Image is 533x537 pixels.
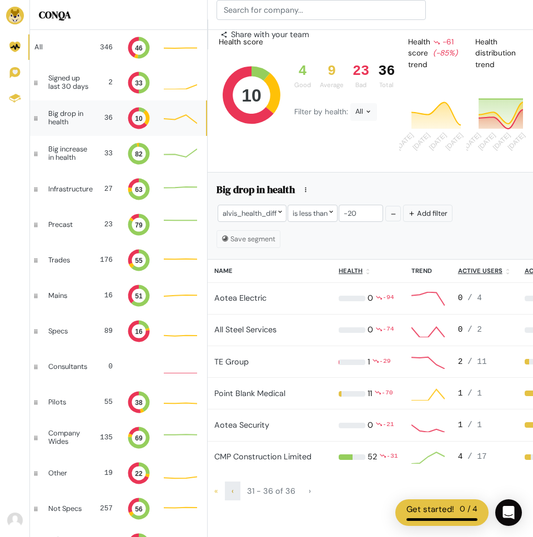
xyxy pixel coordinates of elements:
[458,292,511,305] div: 0
[214,325,276,335] a: All Steel Services
[208,19,323,49] a: Share with your team
[368,356,370,368] div: 1
[214,486,218,496] span: «
[217,184,295,199] h5: Big drop in health
[247,486,257,496] span: 31
[386,451,398,463] div: -31
[379,356,391,368] div: -29
[458,267,502,275] u: Active users
[95,326,113,336] div: 89
[405,260,451,282] th: Trend
[320,80,344,90] div: Average
[30,242,207,278] a: Trades 176 55
[232,486,234,496] span: ‹
[285,486,295,496] span: 36
[411,131,432,152] tspan: [DATE]
[368,324,373,336] div: 0
[30,491,207,526] a: Not Specs 257 56
[30,171,207,207] a: Infrastructure 27 63
[95,42,113,53] div: 346
[491,131,512,152] tspan: [DATE]
[320,63,344,80] div: 9
[30,278,207,313] a: Mains 16 51
[218,205,286,222] div: alvis_health_diff
[208,260,332,282] th: Name
[383,292,394,305] div: -94
[378,80,395,90] div: Total
[353,80,369,90] div: Bad
[30,384,207,420] a: Pilots 55 38
[350,103,377,121] div: All
[95,255,113,265] div: 176
[399,32,466,75] div: Health score trend
[30,313,207,349] a: Specs 89 16
[467,357,487,366] span: / 11
[95,397,113,407] div: 55
[383,419,394,432] div: -21
[95,219,113,230] div: 23
[288,205,338,222] div: is less than
[263,486,275,496] span: 36
[395,131,415,152] tspan: [DATE]
[257,486,261,496] span: -
[339,267,363,275] u: Health
[30,100,207,136] a: Big drop in health 36 10
[294,80,311,90] div: Good
[433,48,457,58] i: (-85%)
[48,110,90,126] div: Big drop in health
[309,486,311,496] span: ›
[353,63,369,80] div: 23
[48,74,93,90] div: Signed up last 30 days
[30,349,207,384] a: Consultants 0
[48,505,86,513] div: Not Specs
[383,324,394,336] div: -74
[48,292,86,300] div: Mains
[48,398,86,406] div: Pilots
[381,388,393,400] div: -70
[214,420,269,430] a: Aotea Security
[477,131,497,152] tspan: [DATE]
[467,452,487,461] span: / 17
[48,327,86,335] div: Specs
[458,419,511,432] div: 1
[214,388,285,398] a: Point Blank Medical
[467,293,482,302] span: / 4
[48,429,90,445] div: Company Wides
[102,77,113,88] div: 2
[39,9,198,21] h5: CONQA
[48,469,86,477] div: Other
[433,37,457,70] div: -61
[406,503,454,516] div: Get started!
[403,205,452,222] button: Add filter
[214,293,266,303] a: Aotea Electric
[214,357,249,367] a: TE Group
[99,432,113,443] div: 135
[214,452,311,462] a: CMP Construction Limited
[460,503,477,516] div: 0 / 4
[294,63,311,80] div: 4
[458,324,511,336] div: 0
[368,292,373,305] div: 0
[30,207,207,242] a: Precast 23 79
[48,256,86,264] div: Trades
[428,131,448,152] tspan: [DATE]
[467,325,482,334] span: / 2
[231,19,309,49] span: Share with your team
[467,421,482,429] span: / 1
[30,30,207,65] a: All 346 46
[99,113,113,123] div: 36
[101,148,113,159] div: 33
[368,419,373,432] div: 0
[48,363,87,371] div: Consultants
[7,513,23,528] img: Avatar
[217,230,280,248] button: Save segment
[95,468,113,478] div: 19
[458,388,511,400] div: 1
[444,131,465,152] tspan: [DATE]
[95,290,113,301] div: 16
[48,185,93,193] div: Infrastructure
[30,420,207,455] a: Company Wides 135 69
[458,451,511,463] div: 4
[30,65,207,100] a: Signed up last 30 days 2 33
[368,451,377,463] div: 52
